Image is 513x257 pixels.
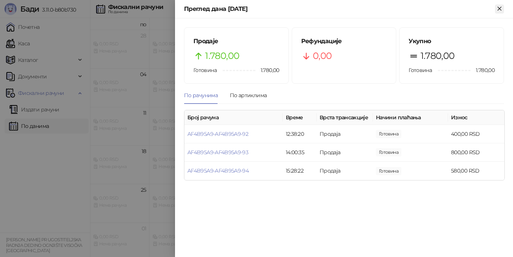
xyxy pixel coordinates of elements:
span: Готовина [409,67,432,74]
span: Готовина [193,67,217,74]
div: По рачунима [184,91,218,99]
h5: Продаје [193,37,279,46]
th: Износ [448,110,504,125]
th: Време [283,110,317,125]
span: 1.780,00 [205,49,239,63]
span: 0,00 [313,49,332,63]
th: Број рачуна [184,110,283,125]
button: Close [495,5,504,14]
div: Преглед дана [DATE] [184,5,495,14]
span: 580,00 [376,167,401,175]
span: 1.780,00 [471,66,495,74]
span: 400,00 [376,130,401,138]
th: Начини плаћања [373,110,448,125]
a: AF4B95A9-AF4B95A9-94 [187,167,249,174]
a: AF4B95A9-AF4B95A9-93 [187,149,248,156]
td: 400,00 RSD [448,125,504,143]
h5: Рефундације [301,37,387,46]
h5: Укупно [409,37,495,46]
td: 800,00 RSD [448,143,504,162]
span: 1.780,00 [421,49,455,63]
td: 12:38:20 [283,125,317,143]
td: Продаја [317,143,373,162]
span: 1.780,00 [255,66,279,74]
div: По артиклима [230,91,267,99]
td: 580,00 RSD [448,162,504,180]
a: AF4B95A9-AF4B95A9-92 [187,131,248,137]
td: 15:28:22 [283,162,317,180]
td: Продаја [317,162,373,180]
td: Продаја [317,125,373,143]
span: 800,00 [376,148,401,156]
td: 14:00:35 [283,143,317,162]
th: Врста трансакције [317,110,373,125]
